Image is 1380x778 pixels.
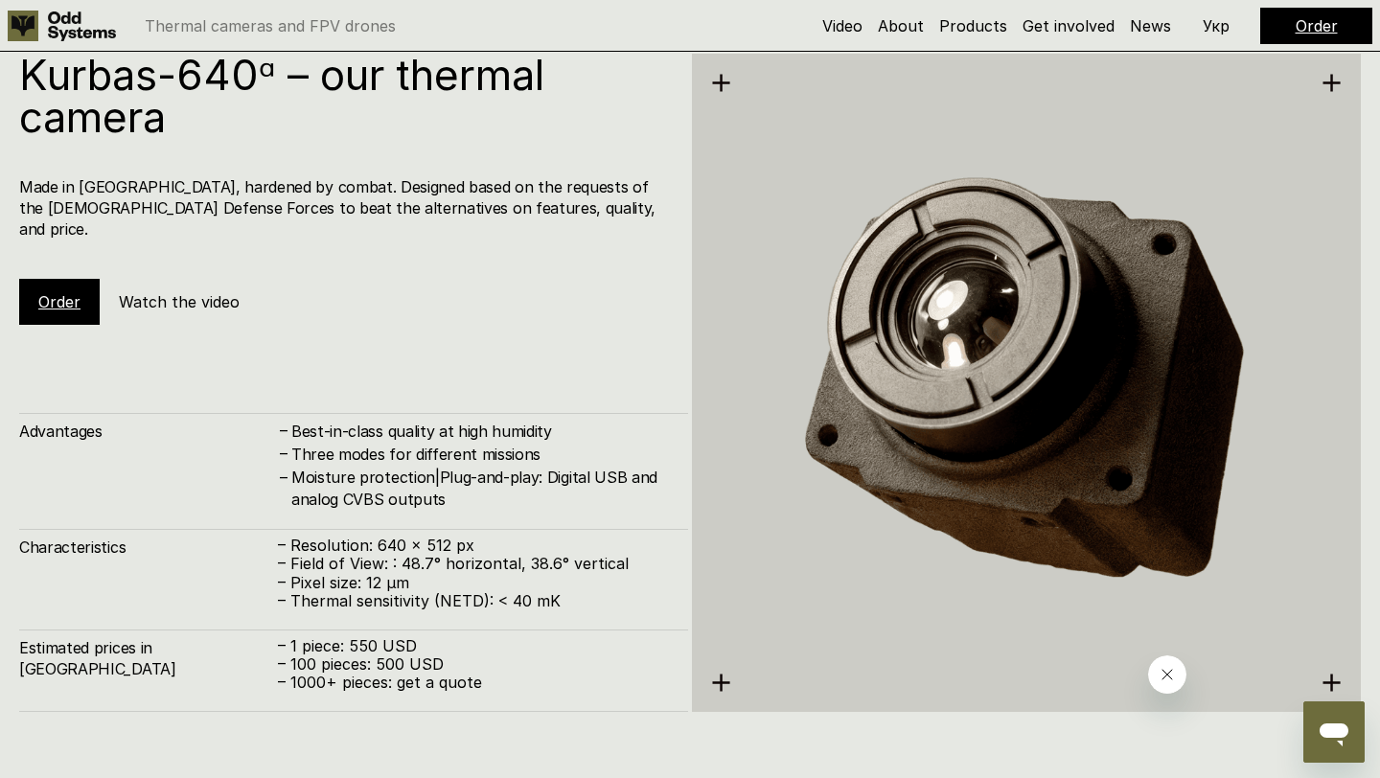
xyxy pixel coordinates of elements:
h5: Watch the video [119,291,240,312]
a: Products [939,16,1007,35]
p: – Pixel size: 12 µm [278,574,669,592]
iframe: Button to launch messaging window [1303,701,1365,763]
p: – Field of View: : 48.7° horizontal, 38.6° vertical [278,555,669,573]
h4: Made in [GEOGRAPHIC_DATA], hardened by combat. Designed based on the requests of the [DEMOGRAPHIC... [19,176,669,240]
iframe: Close message [1148,655,1186,694]
a: Order [1296,16,1338,35]
p: – Thermal sensitivity (NETD): < 40 mK [278,592,669,610]
a: About [878,16,924,35]
a: Video [822,16,862,35]
h4: Three modes for different missions [291,444,669,465]
h4: – [280,443,287,464]
p: – Resolution: 640 x 512 px [278,537,669,555]
p: Укр [1203,18,1230,34]
p: – 100 pieces: 500 USD [278,655,669,674]
h4: – [280,420,287,441]
span: Вітаю! Маєте питання? [11,13,175,29]
a: Order [38,292,80,311]
h4: Estimated prices in [GEOGRAPHIC_DATA] [19,637,278,680]
a: Get involved [1023,16,1115,35]
p: – 1000+ pieces: get a quote [278,674,669,692]
h4: Advantages [19,421,278,442]
a: News [1130,16,1171,35]
p: – 1 piece: 550 USD [278,637,669,655]
h1: Kurbas-640ᵅ – our thermal camera [19,54,669,138]
p: Thermal cameras and FPV drones [145,18,396,34]
h4: Best-in-class quality at high humidity [291,421,669,442]
h4: Moisture protection|Plug-and-play: Digital USB and analog CVBS outputs [291,467,669,510]
h4: – [280,466,287,487]
h4: Characteristics [19,537,278,558]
